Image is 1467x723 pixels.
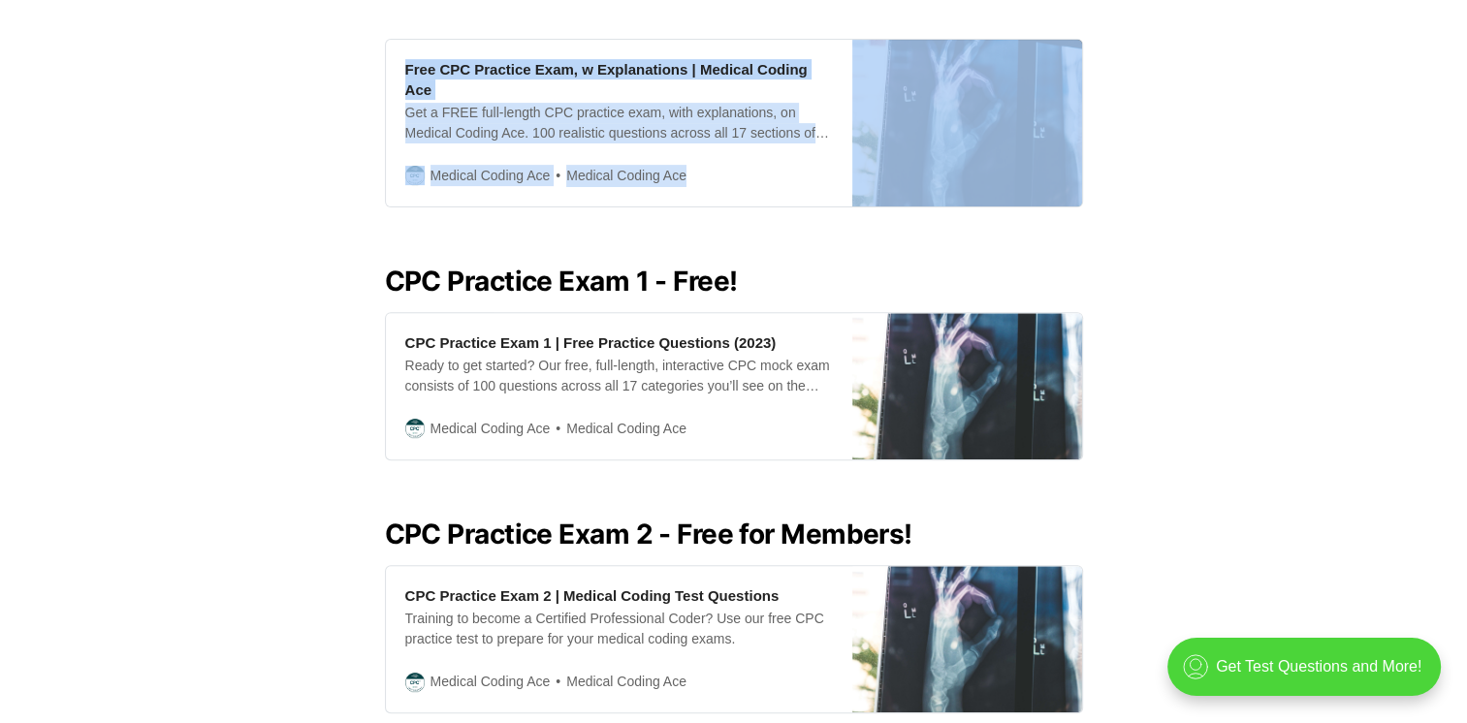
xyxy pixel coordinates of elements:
[405,356,833,396] div: Ready to get started? Our free, full-length, interactive CPC mock exam consists of 100 questions ...
[550,165,686,187] span: Medical Coding Ace
[431,671,551,692] span: Medical Coding Ace
[385,565,1083,713] a: CPC Practice Exam 2 | Medical Coding Test QuestionsTraining to become a Certified Professional Co...
[385,519,1083,550] h2: CPC Practice Exam 2 - Free for Members!
[385,312,1083,460] a: CPC Practice Exam 1 | Free Practice Questions (2023)Ready to get started? Our free, full-length, ...
[550,418,686,440] span: Medical Coding Ace
[385,266,1083,297] h2: CPC Practice Exam 1 - Free!
[405,332,777,353] div: CPC Practice Exam 1 | Free Practice Questions (2023)
[550,671,686,693] span: Medical Coding Ace
[431,165,551,186] span: Medical Coding Ace
[405,103,833,143] div: Get a FREE full-length CPC practice exam, with explanations, on Medical Coding Ace. 100 realistic...
[431,418,551,439] span: Medical Coding Ace
[1151,628,1467,723] iframe: portal-trigger
[405,59,833,100] div: Free CPC Practice Exam, w Explanations | Medical Coding Ace
[405,585,780,606] div: CPC Practice Exam 2 | Medical Coding Test Questions
[385,39,1083,207] a: Free CPC Practice Exam, w Explanations | Medical Coding AceGet a FREE full-length CPC practice ex...
[405,609,833,649] div: Training to become a Certified Professional Coder? Use our free CPC practice test to prepare for ...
